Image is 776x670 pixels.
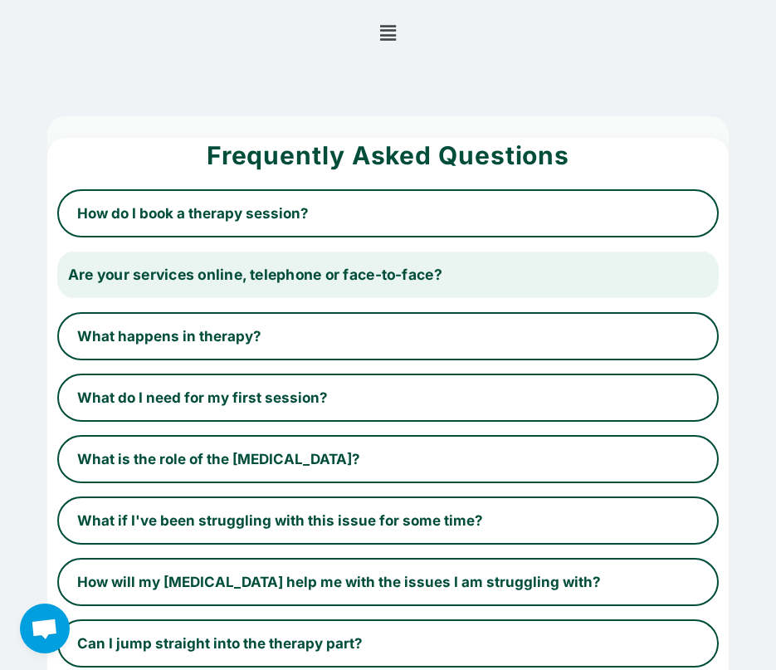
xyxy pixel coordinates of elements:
[57,496,720,545] button: What if I've been struggling with this issue for some time?
[373,17,403,48] div: Menu Toggle
[20,604,70,653] div: Open chat
[57,619,720,668] button: Can I jump straight into the therapy part?
[57,312,720,360] button: What happens in therapy?
[57,435,720,483] button: What is the role of the [MEDICAL_DATA]?
[57,374,720,422] button: What do I need for my first session?
[57,189,720,237] button: How do I book a therapy session?
[57,558,720,606] button: How will my [MEDICAL_DATA] help me with the issues I am struggling with?
[47,250,729,300] button: Are your services online, telephone or face-to-face?
[57,138,720,173] h1: Frequently Asked Questions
